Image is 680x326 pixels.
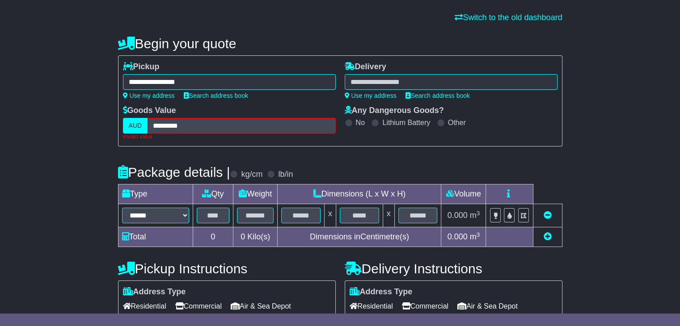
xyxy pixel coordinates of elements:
[345,92,397,99] a: Use my address
[118,184,193,204] td: Type
[118,36,562,51] h4: Begin your quote
[383,204,394,227] td: x
[193,184,233,204] td: Qty
[241,232,245,241] span: 0
[350,287,413,297] label: Address Type
[441,184,486,204] td: Volume
[382,118,430,127] label: Lithium Battery
[118,261,336,276] h4: Pickup Instructions
[448,232,468,241] span: 0.000
[455,13,562,22] a: Switch to the old dashboard
[118,227,193,247] td: Total
[241,170,262,180] label: kg/cm
[324,204,336,227] td: x
[123,134,336,140] div: Invalid value
[123,299,166,313] span: Residential
[193,227,233,247] td: 0
[345,106,444,116] label: Any Dangerous Goods?
[184,92,248,99] a: Search address book
[123,106,176,116] label: Goods Value
[405,92,470,99] a: Search address book
[448,211,468,220] span: 0.000
[345,261,562,276] h4: Delivery Instructions
[448,118,466,127] label: Other
[278,170,293,180] label: lb/in
[278,184,441,204] td: Dimensions (L x W x H)
[123,92,175,99] a: Use my address
[477,231,480,238] sup: 3
[470,211,480,220] span: m
[123,118,148,134] label: AUD
[402,299,448,313] span: Commercial
[345,62,386,72] label: Delivery
[233,184,278,204] td: Weight
[544,232,552,241] a: Add new item
[231,299,291,313] span: Air & Sea Depot
[457,299,518,313] span: Air & Sea Depot
[470,232,480,241] span: m
[356,118,365,127] label: No
[278,227,441,247] td: Dimensions in Centimetre(s)
[123,287,186,297] label: Address Type
[544,211,552,220] a: Remove this item
[175,299,222,313] span: Commercial
[477,210,480,217] sup: 3
[233,227,278,247] td: Kilo(s)
[118,165,230,180] h4: Package details |
[350,299,393,313] span: Residential
[123,62,160,72] label: Pickup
